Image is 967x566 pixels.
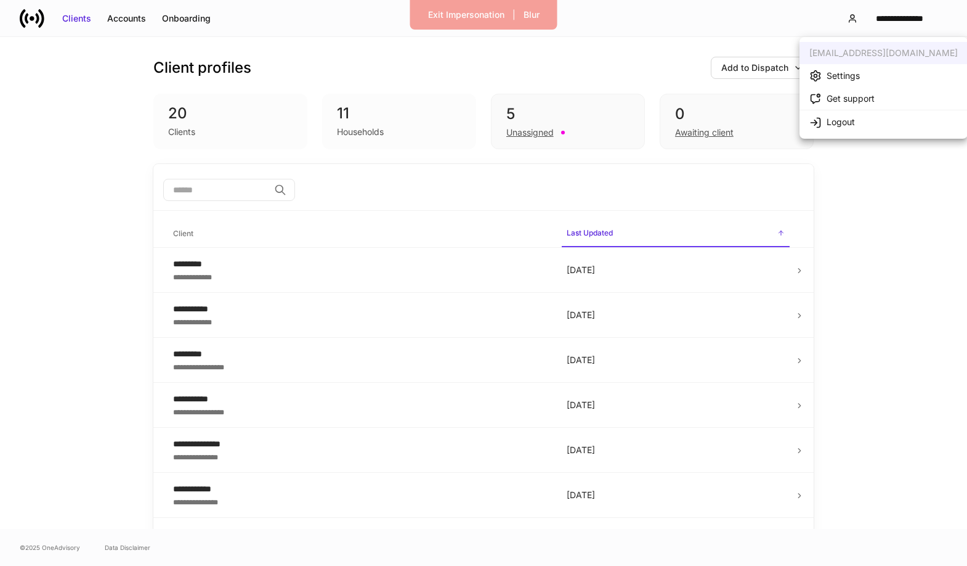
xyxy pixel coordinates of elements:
[827,92,875,105] div: Get support
[809,47,958,59] div: [EMAIL_ADDRESS][DOMAIN_NAME]
[827,70,860,82] div: Settings
[524,9,540,21] div: Blur
[428,9,504,21] div: Exit Impersonation
[827,116,855,128] div: Logout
